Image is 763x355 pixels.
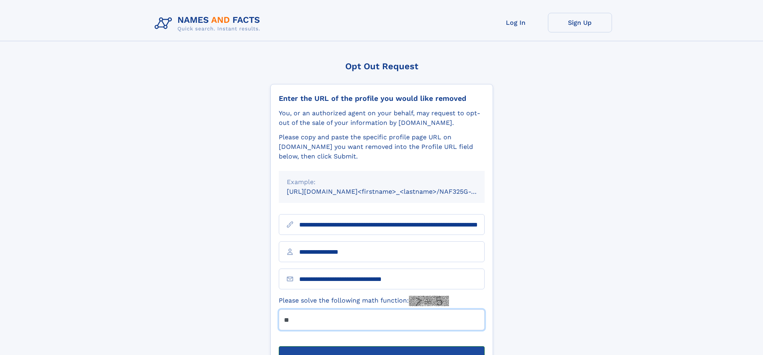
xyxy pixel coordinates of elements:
[287,177,477,187] div: Example:
[279,296,449,306] label: Please solve the following math function:
[279,108,485,128] div: You, or an authorized agent on your behalf, may request to opt-out of the sale of your informatio...
[548,13,612,32] a: Sign Up
[279,132,485,161] div: Please copy and paste the specific profile page URL on [DOMAIN_NAME] you want removed into the Pr...
[270,61,493,71] div: Opt Out Request
[151,13,267,34] img: Logo Names and Facts
[279,94,485,103] div: Enter the URL of the profile you would like removed
[287,188,500,195] small: [URL][DOMAIN_NAME]<firstname>_<lastname>/NAF325G-xxxxxxxx
[484,13,548,32] a: Log In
